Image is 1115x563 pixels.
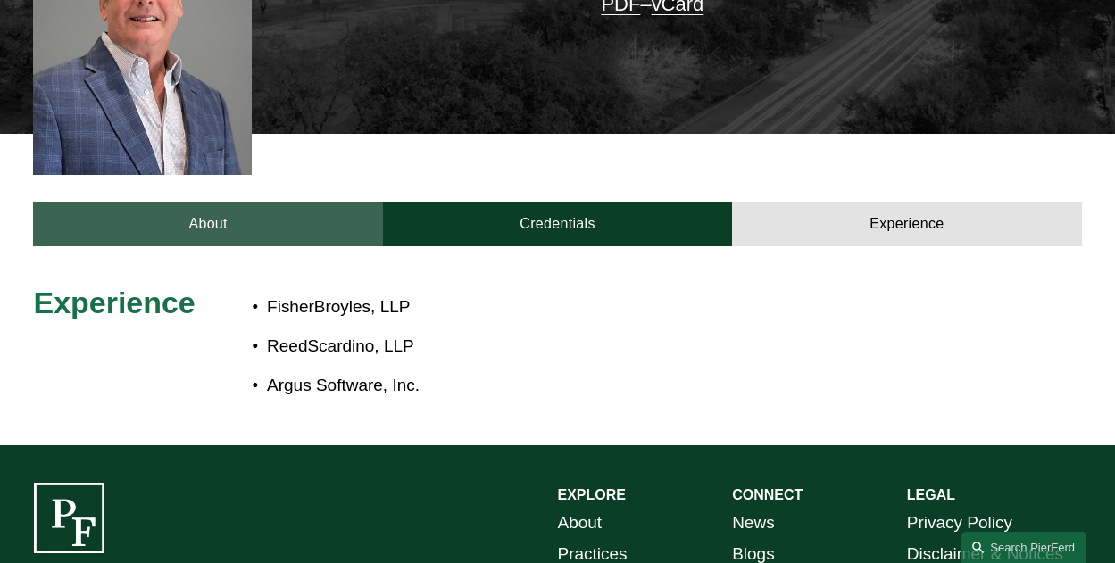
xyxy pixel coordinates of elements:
a: Search this site [961,532,1086,563]
a: Credentials [383,202,732,246]
a: About [33,202,382,246]
p: FisherBroyles, LLP [267,292,951,322]
a: Experience [732,202,1081,246]
strong: CONNECT [732,487,803,502]
strong: EXPLORE [558,487,626,502]
a: Privacy Policy [907,508,1012,538]
a: About [558,508,603,538]
a: News [732,508,774,538]
p: Argus Software, Inc. [267,370,951,401]
p: ReedScardino, LLP [267,331,951,361]
strong: LEGAL [907,487,955,502]
span: Experience [33,286,195,319]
